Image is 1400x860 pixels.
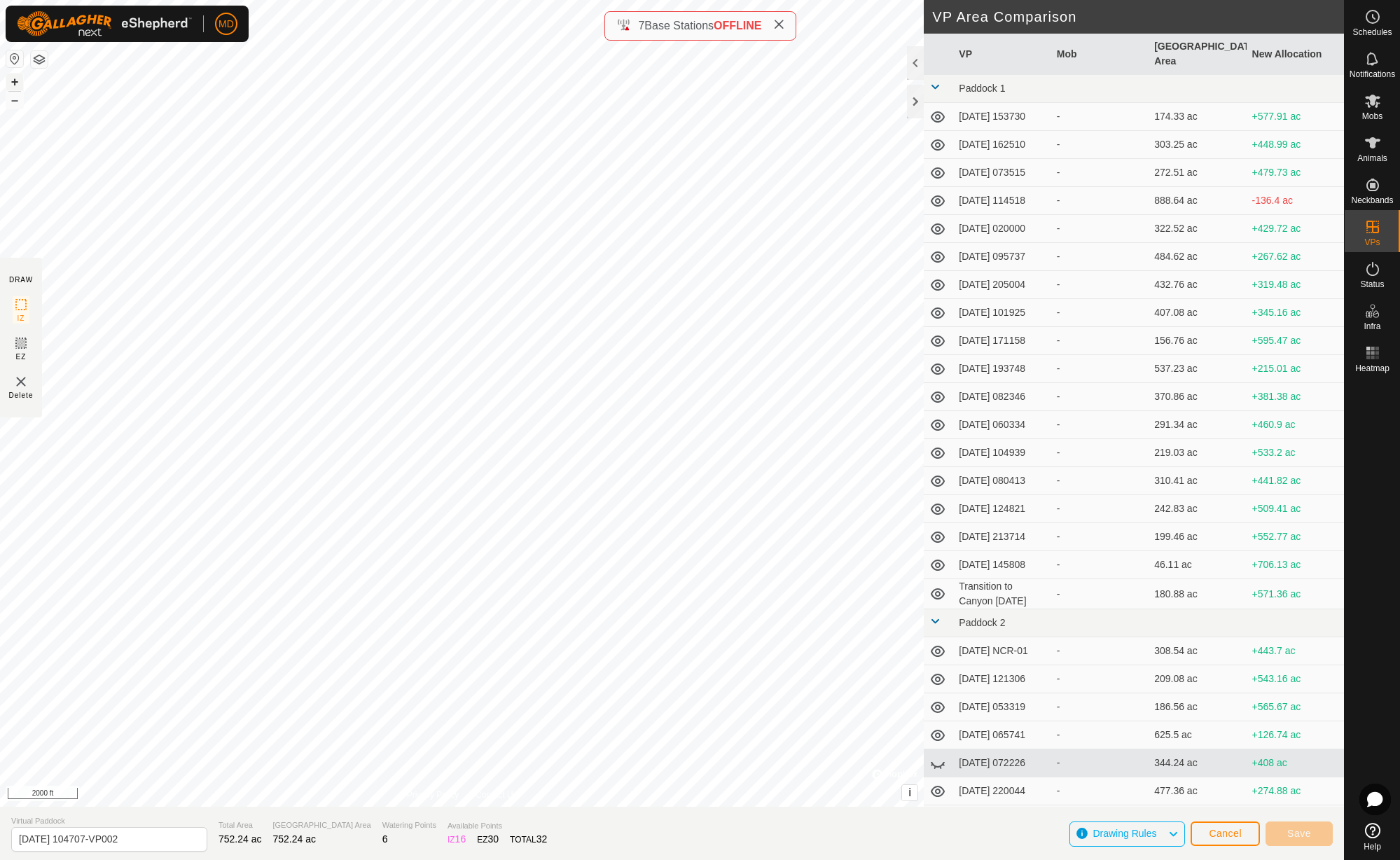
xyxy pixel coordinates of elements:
[1247,721,1344,749] td: +126.74 ac
[1247,439,1344,467] td: +533.2 ac
[1247,383,1344,411] td: +381.38 ac
[953,579,1051,609] td: Transition to Canyon [DATE]
[1350,70,1395,78] span: Notifications
[219,819,262,831] span: Total Area
[1149,215,1246,243] td: 322.52 ac
[1352,28,1392,36] span: Schedules
[953,637,1051,665] td: [DATE] NCR-01
[1191,821,1260,846] button: Cancel
[953,749,1051,777] td: [DATE] 072226
[1247,665,1344,693] td: +543.16 ac
[1247,131,1344,159] td: +448.99 ac
[953,495,1051,523] td: [DATE] 124821
[1247,271,1344,299] td: +319.48 ac
[536,833,548,845] span: 32
[714,20,761,32] span: OFFLINE
[1247,805,1344,833] td: +256.45 ac
[953,299,1051,327] td: [DATE] 101925
[1057,728,1143,742] div: -
[1360,280,1384,289] span: Status
[1149,271,1246,299] td: 432.76 ac
[1149,665,1246,693] td: 209.08 ac
[407,789,459,801] a: Privacy Policy
[1149,243,1246,271] td: 484.62 ac
[1247,327,1344,355] td: +595.47 ac
[1057,587,1143,602] div: -
[1057,501,1143,516] div: -
[953,34,1051,75] th: VP
[1364,238,1380,247] span: VPs
[1149,159,1246,187] td: 272.51 ac
[1057,361,1143,376] div: -
[1149,777,1246,805] td: 477.36 ac
[17,11,192,36] img: Gallagher Logo
[1149,721,1246,749] td: 625.5 ac
[1247,467,1344,495] td: +441.82 ac
[953,355,1051,383] td: [DATE] 193748
[1149,34,1246,75] th: [GEOGRAPHIC_DATA] Area
[1247,411,1344,439] td: +460.9 ac
[1247,523,1344,551] td: +552.77 ac
[932,8,1344,25] h2: VP Area Comparison
[1149,327,1246,355] td: 156.76 ac
[18,313,25,324] span: IZ
[31,51,48,68] button: Map Layers
[1247,693,1344,721] td: +565.67 ac
[1364,842,1381,851] span: Help
[382,833,388,845] span: 6
[219,17,234,32] span: MD
[953,665,1051,693] td: [DATE] 121306
[1057,445,1143,460] div: -
[908,786,911,798] span: i
[9,390,34,401] span: Delete
[1057,277,1143,292] div: -
[1149,383,1246,411] td: 370.86 ac
[382,819,436,831] span: Watering Points
[1247,187,1344,215] td: -136.4 ac
[953,383,1051,411] td: [DATE] 082346
[1149,411,1246,439] td: 291.34 ac
[476,789,517,801] a: Contact Us
[953,439,1051,467] td: [DATE] 104939
[1247,637,1344,665] td: +443.7 ac
[6,92,23,109] button: –
[953,777,1051,805] td: [DATE] 220044
[1057,305,1143,320] div: -
[953,721,1051,749] td: [DATE] 065741
[273,833,317,845] span: 752.24 ac
[448,832,466,847] div: IZ
[510,832,547,847] div: TOTAL
[1057,221,1143,236] div: -
[1057,417,1143,432] div: -
[1247,749,1344,777] td: +408 ac
[953,131,1051,159] td: [DATE] 162510
[953,215,1051,243] td: [DATE] 020000
[1247,215,1344,243] td: +429.72 ac
[1247,551,1344,579] td: +706.13 ac
[219,833,262,845] span: 752.24 ac
[477,832,499,847] div: EZ
[1057,165,1143,180] div: -
[1266,821,1333,846] button: Save
[1057,249,1143,264] div: -
[1057,557,1143,572] div: -
[6,50,23,67] button: Reset Map
[1355,364,1389,373] span: Heatmap
[1351,196,1393,204] span: Neckbands
[488,833,499,845] span: 30
[1057,109,1143,124] div: -
[1057,389,1143,404] div: -
[1149,355,1246,383] td: 537.23 ac
[1149,495,1246,523] td: 242.83 ac
[1287,828,1311,839] span: Save
[1247,777,1344,805] td: +274.88 ac
[953,103,1051,131] td: [DATE] 153730
[902,785,917,800] button: i
[1149,131,1246,159] td: 303.25 ac
[953,411,1051,439] td: [DATE] 060334
[953,327,1051,355] td: [DATE] 171158
[1149,551,1246,579] td: 46.11 ac
[953,805,1051,833] td: [DATE] 174453
[9,275,33,285] div: DRAW
[1247,103,1344,131] td: +577.91 ac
